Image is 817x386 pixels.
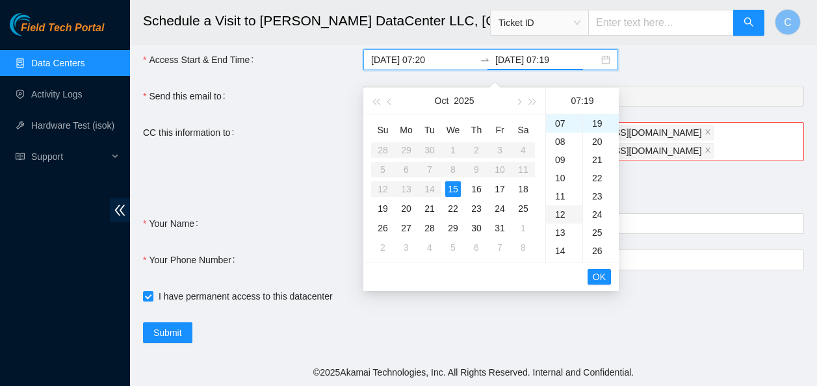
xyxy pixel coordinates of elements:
div: 5 [445,240,461,255]
div: 21 [422,201,437,216]
div: 27 [398,220,414,236]
td: 2025-11-06 [465,238,488,257]
td: 2025-10-22 [441,199,465,218]
td: 2025-10-19 [371,199,395,218]
div: 26 [583,242,619,260]
div: 08 [546,133,582,151]
span: Field Tech Portal [21,22,104,34]
div: 4 [422,240,437,255]
span: read [16,152,25,161]
div: 22 [583,169,619,187]
div: 22 [445,201,461,216]
div: 14 [546,242,582,260]
td: 2025-10-23 [465,199,488,218]
div: 23 [583,187,619,205]
div: 13 [546,224,582,242]
div: 11 [546,187,582,205]
input: Access Start & End Time [371,53,474,67]
span: Submit [153,326,182,340]
label: CC this information to [143,122,240,143]
th: Mo [395,120,418,140]
span: [EMAIL_ADDRESS][DOMAIN_NAME] [547,125,701,140]
div: 19 [375,201,391,216]
span: I have permanent access to this datacenter [153,289,338,303]
div: 8 [515,240,531,255]
label: Send this email to [143,86,231,107]
td: 2025-10-17 [488,179,512,199]
span: C [784,14,792,31]
div: 18 [515,181,531,197]
div: 1 [515,220,531,236]
td: 2025-10-15 [441,179,465,199]
button: Oct [435,88,449,114]
a: Data Centers [31,58,84,68]
td: 2025-11-05 [441,238,465,257]
a: Akamai TechnologiesField Tech Portal [10,23,104,40]
td: 2025-11-02 [371,238,395,257]
td: 2025-11-07 [488,238,512,257]
div: 15 [445,181,461,197]
button: Submit [143,322,192,343]
span: search [744,17,754,29]
button: 2025 [454,88,474,114]
a: Activity Logs [31,89,83,99]
td: 2025-11-04 [418,238,441,257]
div: 30 [469,220,484,236]
span: OK [593,270,606,284]
div: 7 [492,240,508,255]
div: 15 [546,260,582,278]
td: 2025-10-30 [465,218,488,238]
span: to [480,55,490,65]
td: 2025-10-20 [395,199,418,218]
input: End date [495,53,599,67]
div: 20 [398,201,414,216]
div: 07 [546,114,582,133]
div: 21 [583,151,619,169]
img: Akamai Technologies [10,13,66,36]
th: Th [465,120,488,140]
td: 2025-10-31 [488,218,512,238]
th: Su [371,120,395,140]
div: 26 [375,220,391,236]
div: 24 [583,205,619,224]
td: 2025-11-03 [395,238,418,257]
span: tenlow@akamai.com [541,125,714,140]
td: 2025-10-18 [512,179,535,199]
div: 17 [492,181,508,197]
div: 10 [546,169,582,187]
td: 2025-10-21 [418,199,441,218]
td: 2025-11-01 [512,218,535,238]
button: C [775,9,801,35]
button: search [733,10,764,36]
div: 09 [546,151,582,169]
div: 19 [583,114,619,133]
label: Your Phone Number [143,250,240,270]
td: 2025-10-26 [371,218,395,238]
div: 16 [469,181,484,197]
th: Fr [488,120,512,140]
th: Tu [418,120,441,140]
label: Your Name [143,213,203,234]
span: fts-sea@akamai.com [541,143,714,159]
div: 28 [422,220,437,236]
td: 2025-10-16 [465,179,488,199]
div: 31 [492,220,508,236]
td: 2025-10-27 [395,218,418,238]
div: 6 [469,240,484,255]
div: 3 [398,240,414,255]
div: 29 [445,220,461,236]
div: 20 [583,133,619,151]
td: 2025-10-25 [512,199,535,218]
td: 2025-10-29 [441,218,465,238]
footer: © 2025 Akamai Technologies, Inc. All Rights Reserved. Internal and Confidential. [130,359,817,386]
div: 25 [583,224,619,242]
input: CC this information to [717,143,720,159]
span: double-left [110,198,130,222]
th: Sa [512,120,535,140]
th: We [441,120,465,140]
div: 12 [546,205,582,224]
div: 2 [375,240,391,255]
div: 23 [469,201,484,216]
a: Hardware Test (isok) [31,120,114,131]
div: 24 [492,201,508,216]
